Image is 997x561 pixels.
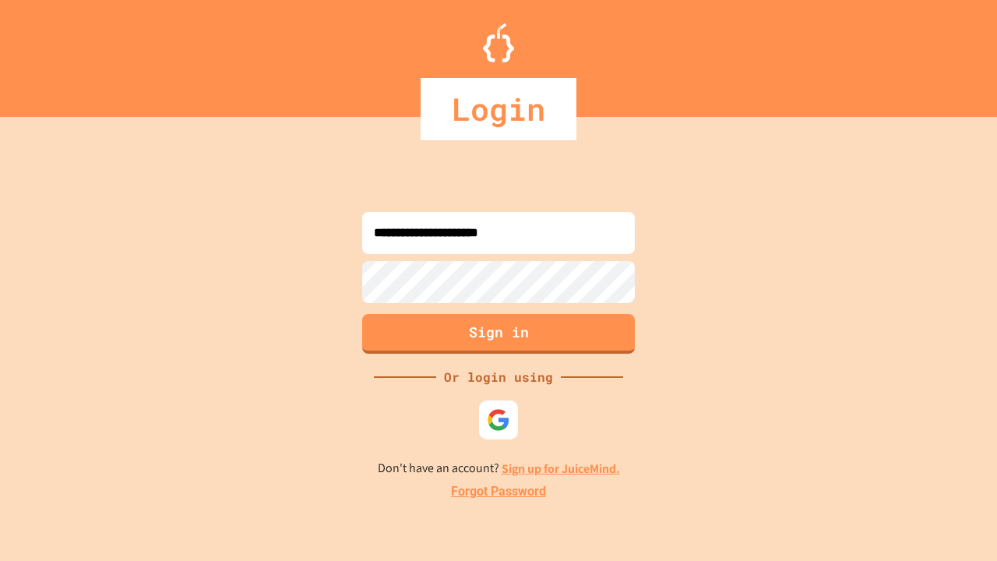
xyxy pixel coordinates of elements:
button: Sign in [362,314,635,354]
a: Forgot Password [451,482,546,501]
img: Logo.svg [483,23,514,62]
img: google-icon.svg [487,408,510,432]
div: Or login using [436,368,561,386]
a: Sign up for JuiceMind. [502,460,620,477]
p: Don't have an account? [378,459,620,478]
div: Login [421,78,576,140]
